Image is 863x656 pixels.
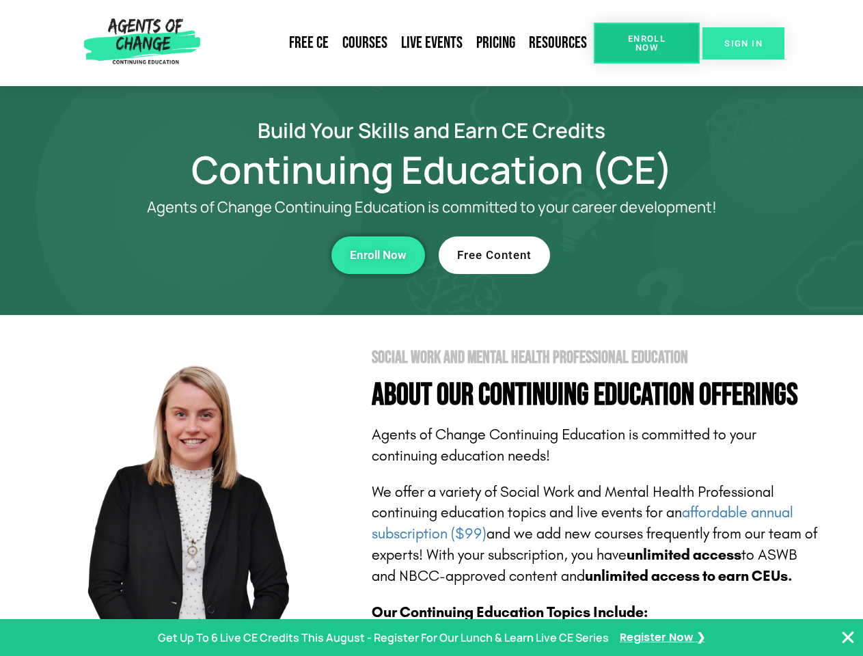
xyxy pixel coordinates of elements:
a: Free CE [282,27,335,59]
p: Get Up To 6 Live CE Credits This August - Register For Our Lunch & Learn Live CE Series [158,628,609,648]
span: Free Content [457,249,532,261]
b: unlimited access [627,546,741,564]
a: SIGN IN [702,27,784,59]
b: unlimited access to earn CEUs. [585,567,793,585]
span: Enroll Now [616,34,678,52]
a: Enroll Now [331,236,425,274]
a: Live Events [394,27,469,59]
b: Our Continuing Education Topics Include: [372,603,648,621]
span: Enroll Now [350,249,407,261]
p: Agents of Change Continuing Education is committed to your career development! [97,199,767,216]
a: Free Content [439,236,550,274]
a: Resources [522,27,594,59]
h2: Social Work and Mental Health Professional Education [372,349,821,366]
span: Agents of Change Continuing Education is committed to your continuing education needs! [372,426,756,465]
a: Register Now ❯ [620,628,705,648]
h1: Continuing Education (CE) [42,154,821,185]
button: Close Banner [840,629,856,646]
a: Pricing [469,27,522,59]
h4: About Our Continuing Education Offerings [372,380,821,411]
h2: Build Your Skills and Earn CE Credits [42,120,821,140]
span: SIGN IN [724,39,763,48]
a: Courses [335,27,394,59]
a: Enroll Now [594,23,700,64]
nav: Menu [206,27,594,59]
p: We offer a variety of Social Work and Mental Health Professional continuing education topics and ... [372,482,821,587]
